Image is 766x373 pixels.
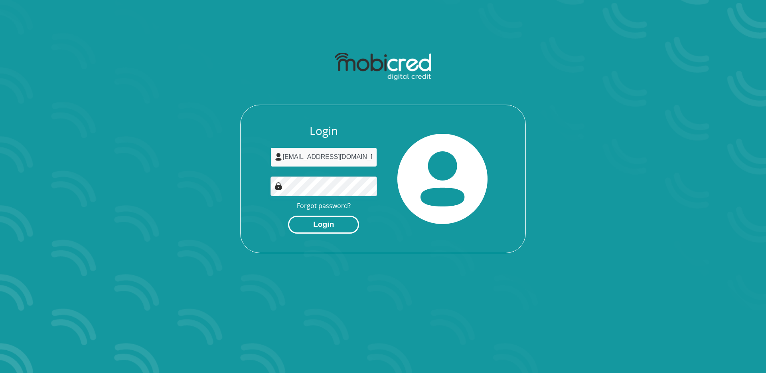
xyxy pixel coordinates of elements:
[297,201,351,210] a: Forgot password?
[288,216,359,234] button: Login
[274,182,282,190] img: Image
[270,147,377,167] input: Username
[274,153,282,161] img: user-icon image
[335,53,431,81] img: mobicred logo
[270,124,377,138] h3: Login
